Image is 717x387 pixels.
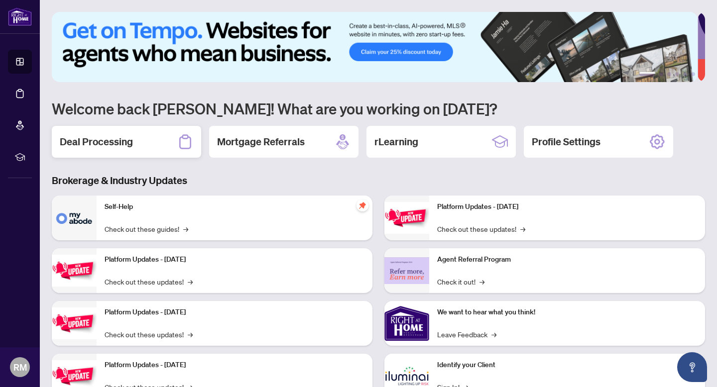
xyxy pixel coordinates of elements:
p: Agent Referral Program [437,254,697,265]
a: Check out these updates!→ [105,276,193,287]
img: Platform Updates - June 23, 2025 [384,202,429,233]
img: Agent Referral Program [384,257,429,285]
button: 6 [691,72,695,76]
span: → [188,276,193,287]
h2: Profile Settings [532,135,600,149]
button: 5 [683,72,687,76]
span: → [520,223,525,234]
img: Self-Help [52,195,97,240]
p: Identify your Client [437,360,697,371]
p: We want to hear what you think! [437,307,697,318]
span: pushpin [357,199,368,211]
img: We want to hear what you think! [384,301,429,346]
span: → [491,329,496,340]
span: RM [13,360,27,374]
p: Self-Help [105,201,364,212]
button: 3 [667,72,671,76]
h3: Brokerage & Industry Updates [52,174,705,188]
h1: Welcome back [PERSON_NAME]! What are you working on [DATE]? [52,99,705,118]
p: Platform Updates - [DATE] [105,307,364,318]
a: Check out these guides!→ [105,223,188,234]
h2: Mortgage Referrals [217,135,305,149]
img: Platform Updates - September 16, 2025 [52,255,97,286]
img: Platform Updates - July 21, 2025 [52,307,97,339]
button: 1 [639,72,655,76]
a: Check out these updates!→ [105,329,193,340]
p: Platform Updates - [DATE] [105,254,364,265]
h2: Deal Processing [60,135,133,149]
button: Open asap [677,352,707,382]
a: Check out these updates!→ [437,223,525,234]
img: Slide 0 [52,12,698,82]
button: 2 [659,72,663,76]
span: → [188,329,193,340]
span: → [479,276,484,287]
a: Leave Feedback→ [437,329,496,340]
a: Check it out!→ [437,276,484,287]
button: 4 [675,72,679,76]
span: → [183,223,188,234]
img: logo [8,7,32,26]
p: Platform Updates - [DATE] [437,201,697,212]
p: Platform Updates - [DATE] [105,360,364,371]
h2: rLearning [374,135,418,149]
